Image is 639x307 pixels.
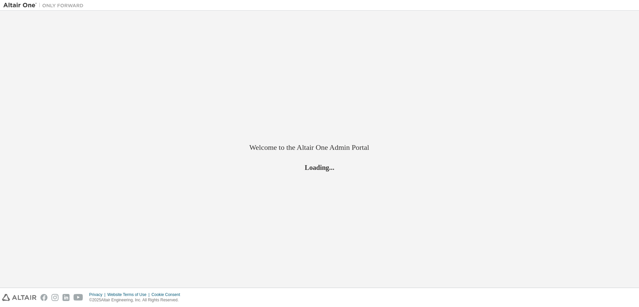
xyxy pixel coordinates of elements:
[107,292,151,297] div: Website Terms of Use
[249,143,390,152] h2: Welcome to the Altair One Admin Portal
[89,292,107,297] div: Privacy
[74,294,83,301] img: youtube.svg
[3,2,87,9] img: Altair One
[51,294,58,301] img: instagram.svg
[151,292,184,297] div: Cookie Consent
[40,294,47,301] img: facebook.svg
[249,163,390,172] h2: Loading...
[62,294,70,301] img: linkedin.svg
[89,297,184,303] p: © 2025 Altair Engineering, Inc. All Rights Reserved.
[2,294,36,301] img: altair_logo.svg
